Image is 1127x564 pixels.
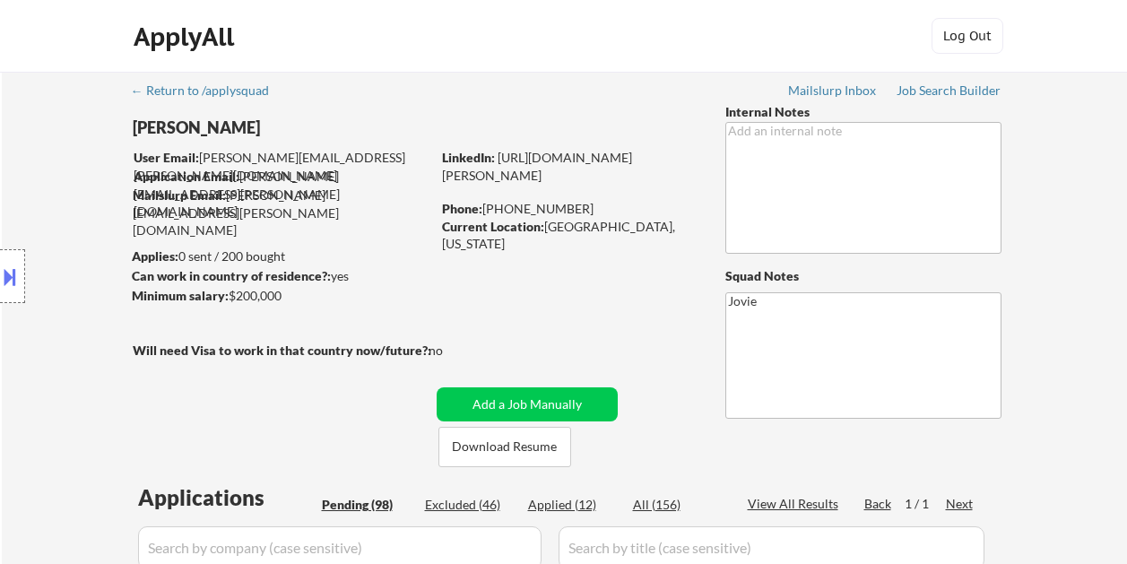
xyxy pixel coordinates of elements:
div: View All Results [748,495,844,513]
div: Excluded (46) [425,496,515,514]
div: Applications [138,487,316,508]
div: Mailslurp Inbox [788,84,878,97]
div: All (156) [633,496,723,514]
div: [PHONE_NUMBER] [442,200,696,218]
button: Download Resume [438,427,571,467]
strong: Current Location: [442,219,544,234]
div: no [429,342,480,360]
div: Internal Notes [725,103,1001,121]
div: Next [946,495,975,513]
div: 1 / 1 [905,495,946,513]
strong: LinkedIn: [442,150,495,165]
button: Add a Job Manually [437,387,618,421]
div: Squad Notes [725,267,1001,285]
a: Job Search Builder [897,83,1001,101]
div: Applied (12) [528,496,618,514]
a: [URL][DOMAIN_NAME][PERSON_NAME] [442,150,632,183]
strong: Phone: [442,201,482,216]
a: Mailslurp Inbox [788,83,878,101]
div: Back [864,495,893,513]
div: Pending (98) [322,496,412,514]
div: ← Return to /applysquad [131,84,286,97]
div: Job Search Builder [897,84,1001,97]
div: ApplyAll [134,22,239,52]
div: [GEOGRAPHIC_DATA], [US_STATE] [442,218,696,253]
a: ← Return to /applysquad [131,83,286,101]
button: Log Out [932,18,1003,54]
